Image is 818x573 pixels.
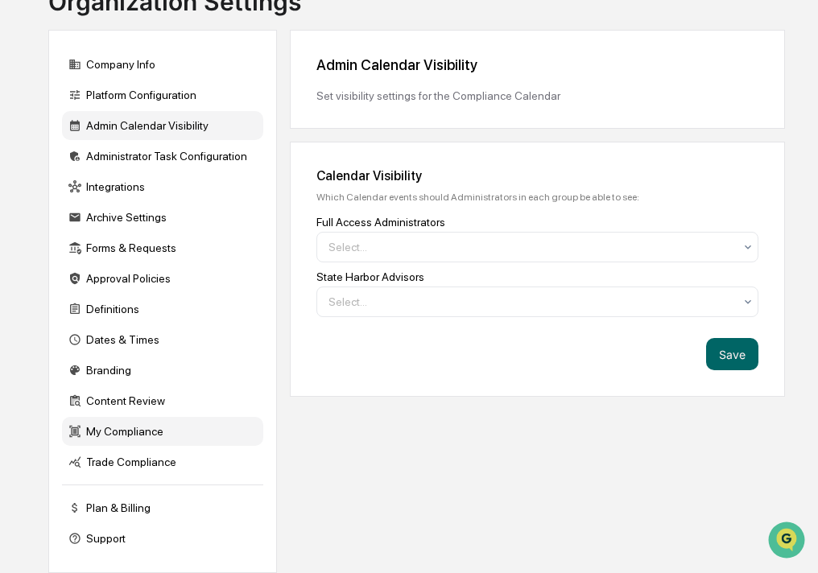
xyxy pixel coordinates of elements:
[62,325,263,354] div: Dates & Times
[316,192,758,203] div: Which Calendar events should Administrators in each group be able to see:
[62,447,263,476] div: Trade Compliance
[16,235,29,248] div: 🔎
[114,272,195,285] a: Powered byPylon
[10,227,108,256] a: 🔎Data Lookup
[62,233,263,262] div: Forms & Requests
[62,493,263,522] div: Plan & Billing
[160,273,195,285] span: Pylon
[110,196,206,225] a: 🗄️Attestations
[16,204,29,217] div: 🖐️
[55,123,264,139] div: Start new chat
[62,142,263,171] div: Administrator Task Configuration
[316,216,758,229] div: Full Access Administrators
[16,123,45,152] img: 1746055101610-c473b297-6a78-478c-a979-82029cc54cd1
[32,233,101,249] span: Data Lookup
[62,386,263,415] div: Content Review
[316,270,758,283] div: State Harbor Advisors
[62,50,263,79] div: Company Info
[62,264,263,293] div: Approval Policies
[316,168,758,183] div: Calendar Visibility
[55,139,204,152] div: We're available if you need us!
[32,203,104,219] span: Preclearance
[62,295,263,324] div: Definitions
[16,34,293,60] p: How can we help?
[10,196,110,225] a: 🖐️Preclearance
[274,128,293,147] button: Start new chat
[766,520,810,563] iframe: Open customer support
[316,89,758,102] div: Set visibility settings for the Compliance Calendar
[62,80,263,109] div: Platform Configuration
[62,203,263,232] div: Archive Settings
[133,203,200,219] span: Attestations
[62,356,263,385] div: Branding
[117,204,130,217] div: 🗄️
[62,417,263,446] div: My Compliance
[316,56,758,73] div: Admin Calendar Visibility
[62,172,263,201] div: Integrations
[62,111,263,140] div: Admin Calendar Visibility
[706,338,758,370] button: Save
[62,524,263,553] div: Support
